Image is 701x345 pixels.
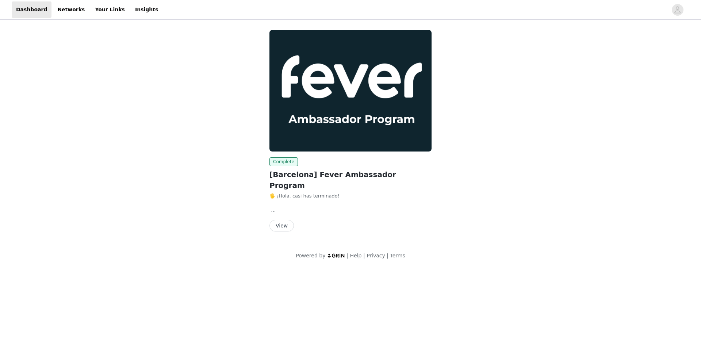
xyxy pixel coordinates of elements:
span: | [387,253,388,258]
span: Powered by [296,253,325,258]
span: | [363,253,365,258]
img: logo [327,253,345,258]
span: Complete [269,157,298,166]
a: View [269,223,294,229]
a: Dashboard [12,1,51,18]
a: Terms [390,253,405,258]
div: avatar [674,4,681,16]
a: Insights [131,1,162,18]
p: 🖐️ ¡Hola, casi has terminado! [269,192,432,200]
button: View [269,220,294,231]
h2: [Barcelona] Fever Ambassador Program [269,169,432,191]
a: Privacy [367,253,385,258]
img: Fever Ambassadors [269,30,432,152]
a: Help [350,253,362,258]
span: | [347,253,349,258]
a: Your Links [91,1,129,18]
a: Networks [53,1,89,18]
